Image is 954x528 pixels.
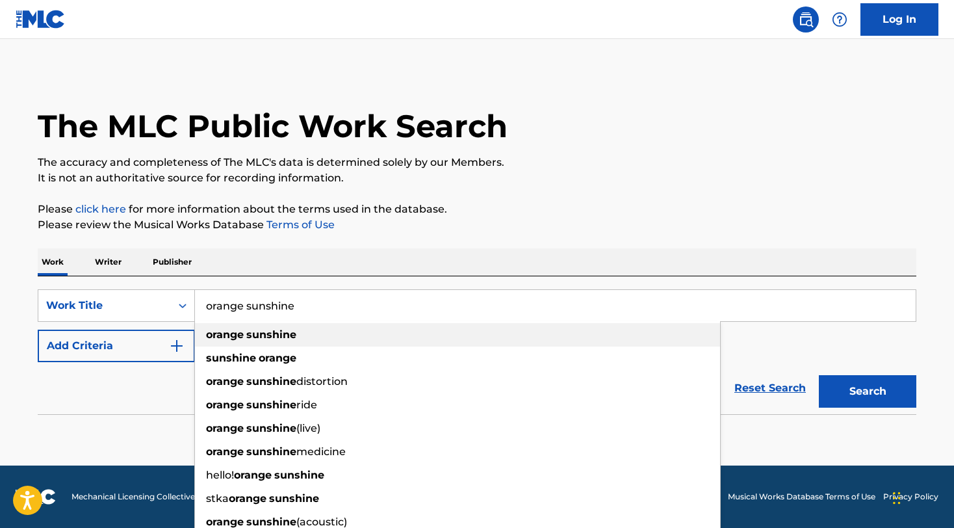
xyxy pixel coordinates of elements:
[75,203,126,215] a: click here
[38,202,916,217] p: Please for more information about the terms used in the database.
[206,422,244,434] strong: orange
[296,399,317,411] span: ride
[274,469,324,481] strong: sunshine
[206,516,244,528] strong: orange
[206,328,244,341] strong: orange
[38,330,195,362] button: Add Criteria
[296,375,348,388] span: distortion
[827,7,853,33] div: Help
[264,218,335,231] a: Terms of Use
[819,375,916,408] button: Search
[38,155,916,170] p: The accuracy and completeness of The MLC's data is determined solely by our Members.
[71,491,222,503] span: Mechanical Licensing Collective © 2025
[149,248,196,276] p: Publisher
[38,170,916,186] p: It is not an authoritative source for recording information.
[38,107,508,146] h1: The MLC Public Work Search
[893,479,901,518] div: Drag
[728,374,812,403] a: Reset Search
[38,217,916,233] p: Please review the Musical Works Database
[38,289,916,414] form: Search Form
[38,248,68,276] p: Work
[229,492,266,505] strong: orange
[246,422,296,434] strong: sunshine
[206,375,244,388] strong: orange
[728,491,875,503] a: Musical Works Database Terms of Use
[16,489,56,505] img: logo
[246,328,296,341] strong: sunshine
[296,445,346,458] span: medicine
[206,399,244,411] strong: orange
[46,298,163,313] div: Work Title
[246,399,296,411] strong: sunshine
[832,12,847,27] img: help
[798,12,814,27] img: search
[246,516,296,528] strong: sunshine
[206,492,229,505] span: stka
[296,516,347,528] span: (acoustic)
[206,445,244,458] strong: orange
[246,445,296,458] strong: sunshine
[889,466,954,528] iframe: Chat Widget
[234,469,272,481] strong: orange
[169,338,185,354] img: 9d2ae6d4665cec9f34b9.svg
[296,422,320,434] span: (live)
[883,491,938,503] a: Privacy Policy
[860,3,938,36] a: Log In
[259,352,296,364] strong: orange
[91,248,125,276] p: Writer
[206,352,256,364] strong: sunshine
[16,10,66,29] img: MLC Logo
[206,469,234,481] span: hello!
[246,375,296,388] strong: sunshine
[793,7,819,33] a: Public Search
[269,492,319,505] strong: sunshine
